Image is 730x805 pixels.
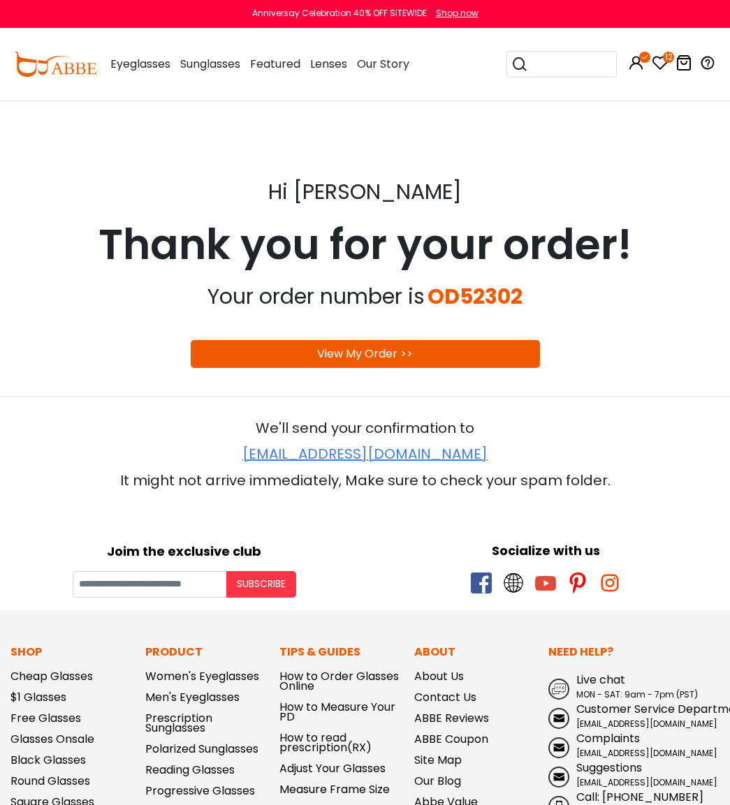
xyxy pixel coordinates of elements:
div: Shop now [436,7,479,20]
span: Suggestions [576,760,642,776]
span: [EMAIL_ADDRESS][DOMAIN_NAME] [576,776,717,788]
a: Suggestions [EMAIL_ADDRESS][DOMAIN_NAME] [548,760,720,789]
span: Lenses [310,56,347,72]
p: Product [145,644,266,660]
a: Men's Eyeglasses [145,689,240,705]
a: How to Measure Your PD [279,699,395,725]
a: How to Order Glasses Online [279,668,399,694]
a: Live chat MON - SAT: 9am - 7pm (PST) [548,672,720,701]
a: Customer Service Department [EMAIL_ADDRESS][DOMAIN_NAME] [548,701,720,730]
a: ABBE Reviews [414,710,489,726]
span: [EMAIL_ADDRESS][DOMAIN_NAME] [576,718,717,730]
a: ABBE Coupon [414,731,488,747]
div: Anniversay Celebration 40% OFF SITEWIDE [252,7,427,20]
a: Contact Us [414,689,476,705]
a: How to read prescription(RX) [279,730,372,755]
span: Call: [PHONE_NUMBER] [576,789,703,805]
span: pinterest [567,573,588,593]
p: Tips & Guides [279,644,400,660]
span: Complaints [576,730,640,746]
span: instagram [599,573,620,593]
i: 12 [663,52,674,63]
a: Our Blog [414,773,461,789]
img: abbeglasses.com [14,52,96,77]
p: Shop [10,644,131,660]
div: Joim the exclusive club [10,539,358,561]
div: Your order number is [207,276,428,318]
a: Women's Eyeglasses [145,668,259,684]
a: Shop now [429,7,479,19]
span: MON - SAT: 9am - 7pm (PST) [576,688,698,700]
a: $1 Glasses [10,689,66,705]
span: facebook [471,573,492,593]
a: Glasses Onsale [10,731,94,747]
a: Black Glasses [10,752,86,768]
a: Progressive Glasses [145,783,255,799]
span: [EMAIL_ADDRESS][DOMAIN_NAME] [576,747,717,759]
span: youtube [535,573,556,593]
span: Sunglasses [180,56,240,72]
a: Site Map [414,752,462,768]
a: Complaints [EMAIL_ADDRESS][DOMAIN_NAME] [548,730,720,760]
p: Need Help? [548,644,720,660]
a: Cheap Glasses [10,668,93,684]
a: Polarized Sunglasses [145,741,258,757]
a: Reading Glasses [145,762,235,778]
div: OD52302 [428,276,523,318]
span: Featured [250,56,300,72]
a: About Us [414,668,464,684]
a: Prescription Sunglasses [145,710,212,736]
a: Adjust Your Glasses [279,760,386,776]
a: 12 [652,57,669,73]
span: Live chat [576,672,625,688]
span: Our Story [357,56,409,72]
p: About [414,644,535,660]
a: View My Order >> [317,346,413,362]
input: Your email [73,571,226,598]
a: Round Glasses [10,773,90,789]
span: twitter [503,573,524,593]
a: Free Glasses [10,710,81,726]
div: Socialize with us [372,541,720,560]
button: Subscribe [226,571,296,598]
span: Eyeglasses [110,56,170,72]
a: Measure Frame Size [279,781,390,797]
